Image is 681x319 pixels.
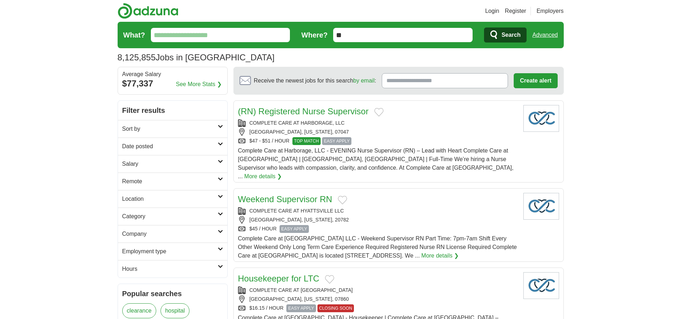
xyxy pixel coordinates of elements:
a: More details ❯ [421,251,459,260]
button: Add to favorite jobs [374,108,384,116]
h2: Date posted [122,142,218,151]
img: Company logo [523,105,559,132]
span: Search [502,28,520,42]
a: Date posted [118,138,227,155]
a: Advanced [532,28,558,42]
a: Company [118,225,227,243]
div: [GEOGRAPHIC_DATA], [US_STATE], 07860 [238,295,518,303]
span: EASY APPLY [322,137,351,145]
label: Where? [301,30,327,40]
div: [GEOGRAPHIC_DATA], [US_STATE], 07047 [238,128,518,136]
div: COMPLETE CARE AT HYATTSVILLE LLC [238,207,518,215]
h2: Category [122,212,218,221]
button: Add to favorite jobs [325,275,334,284]
h2: Employment type [122,247,218,256]
span: 8,125,855 [118,51,156,64]
a: by email [353,78,375,84]
a: Login [485,7,499,15]
a: (RN) Registered Nurse Supervisor [238,106,369,116]
div: COMPLETE CARE AT [GEOGRAPHIC_DATA] [238,286,518,294]
div: $45 / HOUR [238,225,518,233]
a: Employment type [118,243,227,260]
a: Employers [537,7,564,15]
h2: Hours [122,265,218,273]
div: [GEOGRAPHIC_DATA], [US_STATE], 20782 [238,216,518,224]
button: Create alert [514,73,557,88]
img: Adzuna logo [118,3,178,19]
a: Remote [118,173,227,190]
div: $16.15 / HOUR [238,304,518,312]
a: Register [505,7,526,15]
span: EASY APPLY [280,225,309,233]
img: Company logo [523,272,559,299]
h2: Company [122,230,218,238]
img: Company logo [523,193,559,220]
h2: Popular searches [122,288,223,299]
button: Search [484,28,527,43]
a: Weekend Supervisor RN [238,194,332,204]
span: Receive the newest jobs for this search : [254,76,376,85]
h1: Jobs in [GEOGRAPHIC_DATA] [118,53,275,62]
a: Category [118,208,227,225]
span: TOP MATCH [292,137,321,145]
h2: Location [122,195,218,203]
a: hospital [161,303,189,318]
div: COMPLETE CARE AT HARBORAGE, LLC [238,119,518,127]
span: CLOSING SOON [317,304,354,312]
h2: Salary [122,160,218,168]
label: What? [123,30,145,40]
a: Housekeeper for LTC [238,274,320,283]
h2: Remote [122,177,218,186]
a: Salary [118,155,227,173]
div: $77,337 [122,77,223,90]
span: Complete Care at Harborage, LLC - EVENING Nurse Supervisor (RN) – Lead with Heart Complete Care a... [238,148,514,179]
span: EASY APPLY [286,304,316,312]
h2: Filter results [118,101,227,120]
a: Hours [118,260,227,278]
a: More details ❯ [244,172,282,181]
button: Add to favorite jobs [338,196,347,204]
div: $47 - $51 / HOUR [238,137,518,145]
div: Average Salary [122,71,223,77]
a: Sort by [118,120,227,138]
a: Location [118,190,227,208]
span: Complete Care at [GEOGRAPHIC_DATA] LLC - Weekend Supervisor RN Part Time: 7pm-7am Shift Every Oth... [238,235,517,259]
a: clearance [122,303,156,318]
a: See More Stats ❯ [176,80,222,89]
h2: Sort by [122,125,218,133]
